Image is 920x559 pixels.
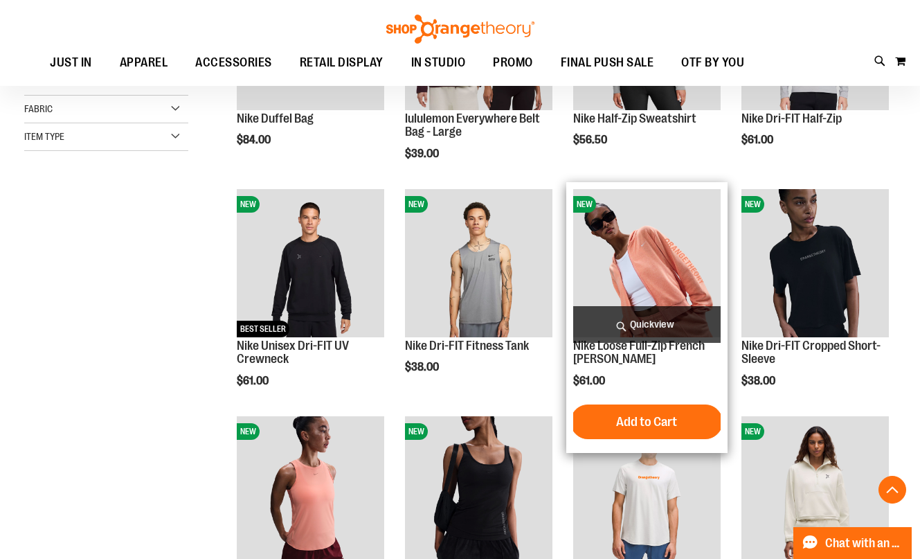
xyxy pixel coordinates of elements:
span: $56.50 [573,134,609,146]
span: $38.00 [741,375,777,387]
img: Nike Dri-FIT Cropped Short-Sleeve [741,189,889,337]
a: Nike Half-Zip Sweatshirt [573,112,696,125]
span: NEW [741,196,764,213]
div: product [398,182,559,409]
span: NEW [741,423,764,440]
span: Add to Cart [616,414,677,429]
span: $39.00 [405,148,441,160]
img: Nike Dri-FIT Fitness Tank [405,189,552,337]
span: FINAL PUSH SALE [561,47,654,78]
span: Item Type [24,131,64,142]
div: product [230,182,391,423]
a: Quickview [573,306,721,343]
a: Nike Unisex Dri-FIT UV Crewneck [237,339,349,366]
span: NEW [237,423,260,440]
span: NEW [405,423,428,440]
button: Back To Top [878,476,906,504]
span: RETAIL DISPLAY [300,47,384,78]
a: Nike Loose Full-Zip French [PERSON_NAME] [573,339,705,366]
img: Nike Loose Full-Zip French Terry Hoodie [573,189,721,337]
span: $84.00 [237,134,273,146]
button: Chat with an Expert [793,527,912,559]
span: PROMO [493,47,533,78]
a: Nike Dri-FIT Half-Zip [741,112,842,125]
a: Nike Loose Full-Zip French Terry HoodieNEW [573,189,721,339]
span: ACCESSORIES [195,47,272,78]
button: Add to Cart [570,405,723,439]
a: Nike Dri-FIT Fitness TankNEW [405,189,552,339]
span: BEST SELLER [237,321,289,337]
span: $61.00 [573,375,607,387]
img: Shop Orangetheory [384,15,536,44]
span: APPAREL [120,47,168,78]
a: Nike Dri-FIT Cropped Short-SleeveNEW [741,189,889,339]
a: lululemon Everywhere Belt Bag - Large [405,112,540,139]
span: Fabric [24,103,53,114]
img: Nike Unisex Dri-FIT UV Crewneck [237,189,384,337]
div: product [566,182,728,453]
a: Nike Dri-FIT Fitness Tank [405,339,529,353]
span: NEW [237,196,260,213]
a: Nike Duffel Bag [237,112,314,125]
span: OTF BY YOU [681,47,744,78]
span: NEW [405,196,428,213]
span: $61.00 [237,375,271,387]
span: $38.00 [405,361,441,373]
span: NEW [573,196,596,213]
a: Nike Unisex Dri-FIT UV CrewneckNEWBEST SELLER [237,189,384,339]
span: IN STUDIO [411,47,466,78]
span: Chat with an Expert [825,537,903,550]
div: product [734,182,896,423]
span: $61.00 [741,134,775,146]
span: JUST IN [50,47,92,78]
a: Nike Dri-FIT Cropped Short-Sleeve [741,339,881,366]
